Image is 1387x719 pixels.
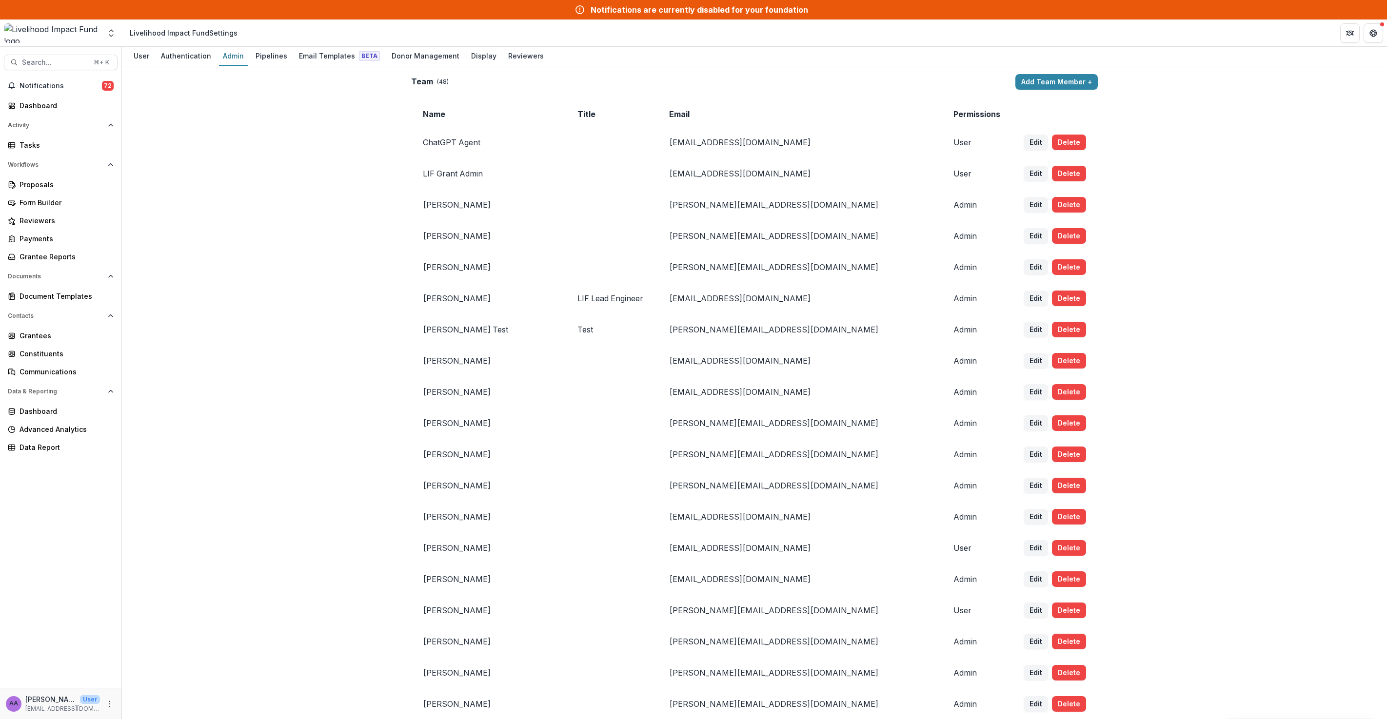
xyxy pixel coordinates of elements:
td: [PERSON_NAME][EMAIL_ADDRESS][DOMAIN_NAME] [657,314,942,345]
span: Workflows [8,161,104,168]
button: Open Workflows [4,157,118,173]
td: [PERSON_NAME][EMAIL_ADDRESS][DOMAIN_NAME] [657,439,942,470]
button: Partners [1340,23,1360,43]
button: Edit [1024,166,1048,181]
td: Admin [942,439,1012,470]
button: Delete [1052,696,1086,712]
td: [PERSON_NAME] [411,189,566,220]
td: [EMAIL_ADDRESS][DOMAIN_NAME] [657,376,942,408]
div: Payments [20,233,110,244]
div: Grantees [20,330,110,341]
td: [PERSON_NAME] [411,595,566,626]
a: Donor Management [388,47,463,66]
div: Pipelines [252,49,291,63]
button: Delete [1052,634,1086,649]
div: Document Templates [20,291,110,301]
button: More [104,698,116,710]
td: [PERSON_NAME] [411,252,566,283]
td: [PERSON_NAME][EMAIL_ADDRESS][DOMAIN_NAME] [657,626,942,657]
a: Form Builder [4,194,118,211]
p: [EMAIL_ADDRESS][DOMAIN_NAME] [25,704,100,713]
div: Form Builder [20,197,110,208]
h2: Team [411,77,433,86]
button: Edit [1024,228,1048,244]
button: Delete [1052,509,1086,525]
button: Edit [1024,322,1048,337]
button: Add Team Member + [1015,74,1098,90]
div: Display [467,49,500,63]
td: LIF Grant Admin [411,158,566,189]
td: [PERSON_NAME][EMAIL_ADDRESS][DOMAIN_NAME] [657,220,942,252]
a: Payments [4,231,118,247]
td: Admin [942,345,1012,376]
td: [EMAIL_ADDRESS][DOMAIN_NAME] [657,564,942,595]
td: [PERSON_NAME] [411,439,566,470]
td: [PERSON_NAME] [411,345,566,376]
td: Admin [942,626,1012,657]
span: Activity [8,122,104,129]
td: Admin [942,189,1012,220]
td: [PERSON_NAME] [411,470,566,501]
button: Open Contacts [4,308,118,324]
button: Edit [1024,353,1048,369]
div: Reviewers [504,49,548,63]
button: Edit [1024,135,1048,150]
td: Admin [942,283,1012,314]
td: [PERSON_NAME][EMAIL_ADDRESS][DOMAIN_NAME] [657,252,942,283]
button: Delete [1052,291,1086,306]
button: Notifications72 [4,78,118,94]
a: Data Report [4,439,118,455]
td: Admin [942,314,1012,345]
div: Grantee Reports [20,252,110,262]
button: Edit [1024,696,1048,712]
button: Open Documents [4,269,118,284]
td: [PERSON_NAME] [411,220,566,252]
div: Dashboard [20,100,110,111]
a: Grantee Reports [4,249,118,265]
div: Advanced Analytics [20,424,110,434]
td: [PERSON_NAME] Test [411,314,566,345]
td: [PERSON_NAME] [411,408,566,439]
span: Contacts [8,312,104,319]
button: Delete [1052,540,1086,556]
button: Edit [1024,415,1048,431]
div: Dashboard [20,406,110,416]
a: Reviewers [4,213,118,229]
button: Edit [1024,634,1048,649]
td: [PERSON_NAME] [411,657,566,688]
button: Delete [1052,259,1086,275]
td: Admin [942,252,1012,283]
button: Open Activity [4,117,118,133]
a: Document Templates [4,288,118,304]
a: User [130,47,153,66]
button: Delete [1052,478,1086,493]
button: Edit [1024,509,1048,525]
a: Communications [4,364,118,380]
a: Email Templates Beta [295,47,384,66]
td: Admin [942,564,1012,595]
button: Edit [1024,571,1048,587]
td: [PERSON_NAME][EMAIL_ADDRESS][DOMAIN_NAME] [657,470,942,501]
button: Delete [1052,353,1086,369]
button: Delete [1052,197,1086,213]
a: Admin [219,47,248,66]
td: [EMAIL_ADDRESS][DOMAIN_NAME] [657,532,942,564]
div: Aude Anquetil [9,700,18,707]
td: [PERSON_NAME][EMAIL_ADDRESS][DOMAIN_NAME] [657,408,942,439]
div: User [130,49,153,63]
a: Pipelines [252,47,291,66]
button: Delete [1052,602,1086,618]
button: Edit [1024,478,1048,493]
td: [PERSON_NAME][EMAIL_ADDRESS][DOMAIN_NAME] [657,595,942,626]
td: Admin [942,220,1012,252]
div: ⌘ + K [92,57,111,68]
td: User [942,127,1012,158]
button: Search... [4,55,118,70]
div: Communications [20,367,110,377]
td: Admin [942,501,1012,532]
td: Admin [942,470,1012,501]
button: Edit [1024,197,1048,213]
a: Constituents [4,346,118,362]
button: Edit [1024,602,1048,618]
p: User [80,695,100,704]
